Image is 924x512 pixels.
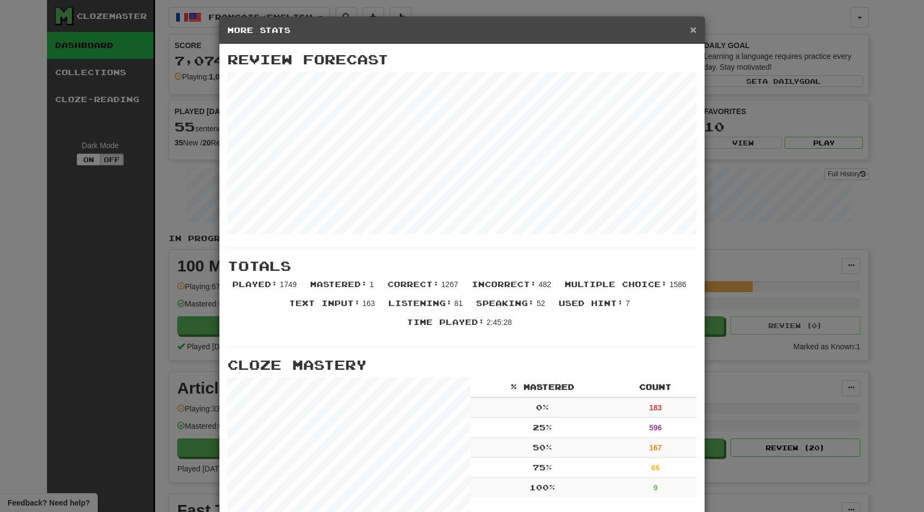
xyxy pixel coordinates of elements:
li: 7 [553,298,638,317]
span: Time Played : [407,317,485,327]
span: Text Input : [289,298,360,308]
span: Played : [232,280,278,289]
h5: More Stats [227,25,697,36]
th: % Mastered [470,377,614,397]
span: Mastered : [310,280,367,289]
li: 1749 [227,279,305,298]
li: 81 [383,298,471,317]
span: Multiple Choice : [565,280,667,289]
strong: 167 [650,443,662,452]
h3: Totals [227,259,697,273]
td: 50 % [470,438,614,458]
td: 0 % [470,397,614,418]
span: Listening : [389,298,452,308]
li: 163 [284,298,383,317]
span: Used Hint : [559,298,624,308]
li: 1267 [382,279,466,298]
td: 25 % [470,418,614,438]
th: Count [614,377,697,397]
span: Speaking : [476,298,534,308]
span: Incorrect : [472,280,537,289]
li: 2:45:28 [401,317,520,336]
li: 1 [305,279,382,298]
strong: 183 [650,403,662,412]
strong: 596 [650,423,662,432]
h3: Review Forecast [227,52,697,67]
strong: 66 [651,463,660,472]
li: 52 [471,298,553,317]
span: Correct : [387,280,439,289]
strong: 9 [653,483,658,492]
li: 482 [466,279,559,298]
li: 1586 [559,279,694,298]
h3: Cloze Mastery [227,358,697,372]
button: Close [690,24,697,35]
td: 75 % [470,458,614,478]
span: × [690,23,697,36]
td: 100 % [470,478,614,498]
